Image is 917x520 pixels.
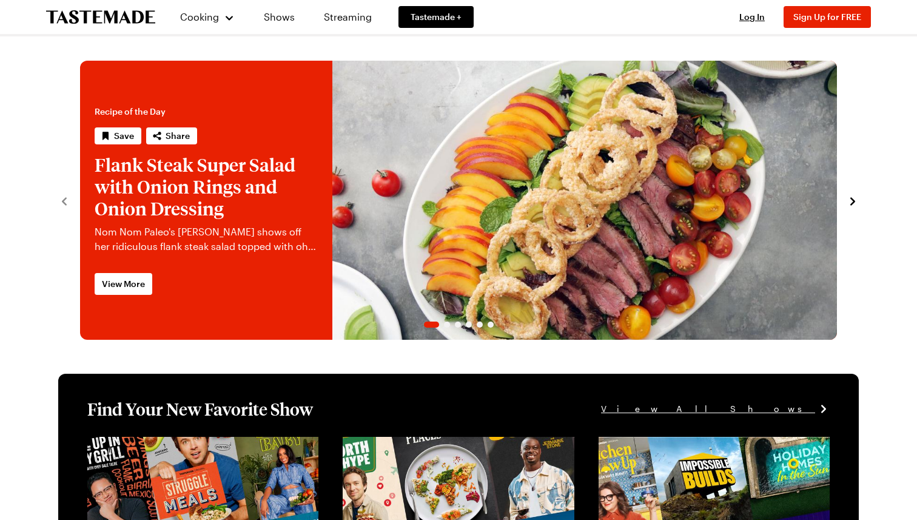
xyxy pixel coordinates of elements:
button: Share [146,127,197,144]
a: Tastemade + [398,6,474,28]
div: 1 / 6 [80,61,837,340]
a: To Tastemade Home Page [46,10,155,24]
a: View More [95,273,152,295]
span: Save [114,130,134,142]
span: Log In [739,12,765,22]
span: Go to slide 2 [444,322,450,328]
span: Share [166,130,190,142]
a: View full content for [object Object] [343,438,508,450]
button: Save recipe [95,127,141,144]
h1: Find Your New Favorite Show [87,398,313,420]
span: View All Shows [601,402,815,416]
span: Go to slide 6 [488,322,494,328]
span: Sign Up for FREE [793,12,861,22]
a: View full content for [object Object] [87,438,253,450]
span: Go to slide 3 [455,322,461,328]
button: navigate to next item [847,193,859,208]
span: Cooking [180,11,219,22]
span: Go to slide 1 [424,322,439,328]
a: View full content for [object Object] [599,438,764,450]
button: Cooking [180,2,235,32]
span: Tastemade + [411,11,462,23]
span: Go to slide 4 [466,322,472,328]
span: Go to slide 5 [477,322,483,328]
button: Sign Up for FREE [784,6,871,28]
span: View More [102,278,145,290]
button: navigate to previous item [58,193,70,208]
button: Log In [728,11,776,23]
a: View All Shows [601,402,830,416]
